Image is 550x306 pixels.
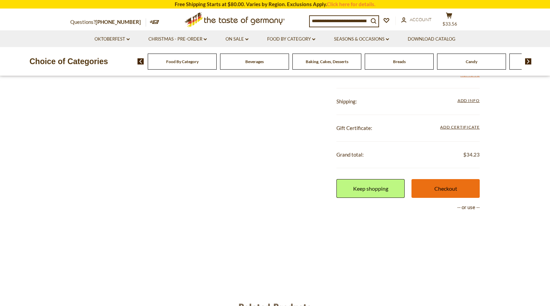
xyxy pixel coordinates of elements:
iframe: PayPal-paylater [336,235,480,249]
span: Add Info [458,98,480,103]
a: [PHONE_NUMBER] [96,19,141,25]
p: Questions? [70,18,146,27]
a: Checkout [411,179,480,198]
a: Account [401,16,432,24]
a: Christmas - PRE-ORDER [148,35,207,43]
a: Baking, Cakes, Desserts [306,59,348,64]
span: Add Certificate [440,124,480,131]
span: Gift Certificate: [336,125,372,131]
p: -- or use -- [336,203,480,212]
img: next arrow [525,58,532,64]
span: Shipping: [336,98,357,104]
a: Breads [393,59,406,64]
span: $33.56 [443,21,457,27]
a: Candy [466,59,477,64]
span: Account [410,17,432,22]
span: Grand total: [336,151,364,158]
img: previous arrow [137,58,144,64]
a: Keep shopping [336,179,405,198]
a: Food By Category [267,35,315,43]
a: Click here for details. [327,1,375,7]
a: On Sale [226,35,248,43]
a: Beverages [245,59,264,64]
iframe: PayPal-paypal [336,217,480,230]
a: Seasons & Occasions [334,35,389,43]
button: $33.56 [439,12,459,29]
a: Download Catalog [408,35,455,43]
a: Oktoberfest [95,35,130,43]
span: $34.23 [463,150,480,159]
a: Food By Category [166,59,199,64]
